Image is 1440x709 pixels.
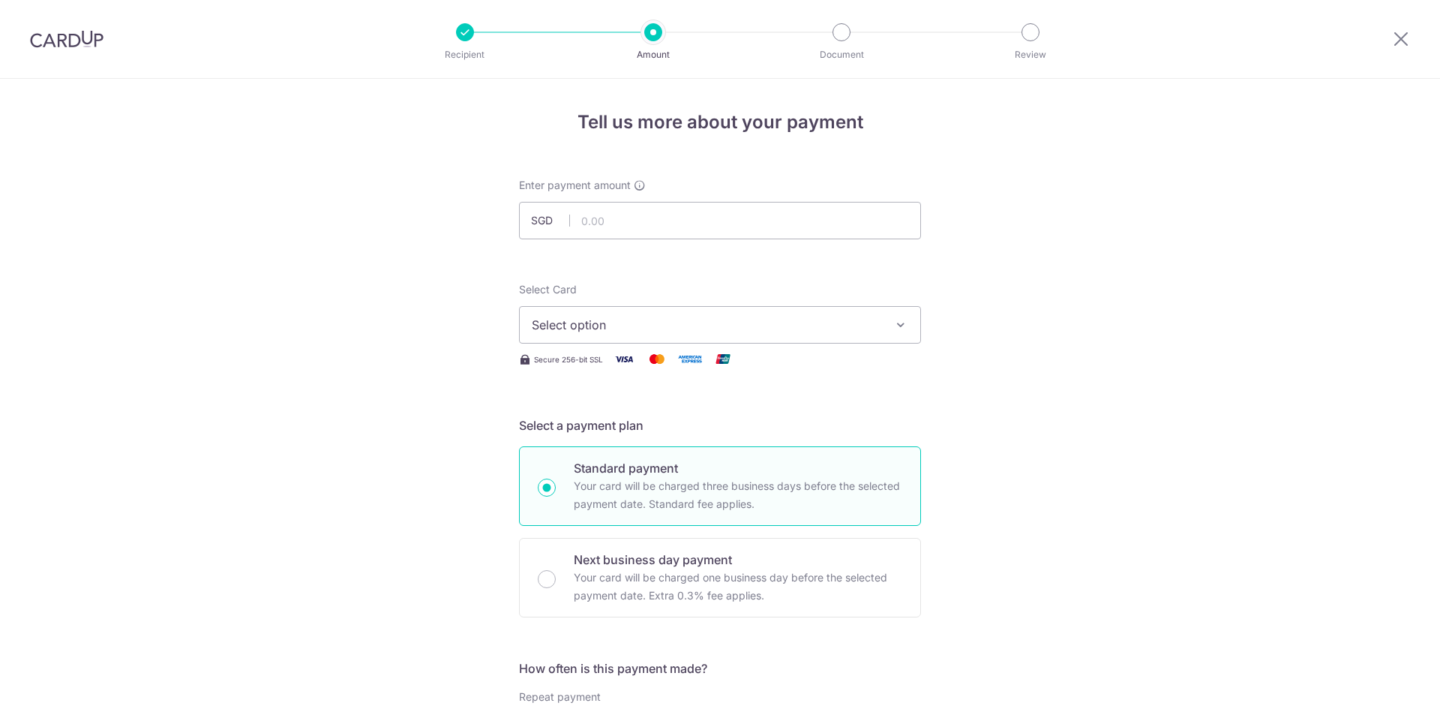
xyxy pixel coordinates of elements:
[708,350,738,368] img: Union Pay
[598,47,709,62] p: Amount
[1344,664,1425,701] iframe: Opens a widget where you can find more information
[534,353,603,365] span: Secure 256-bit SSL
[642,350,672,368] img: Mastercard
[574,551,902,569] p: Next business day payment
[519,689,601,704] label: Repeat payment
[975,47,1086,62] p: Review
[30,30,103,48] img: CardUp
[574,569,902,605] p: Your card will be charged one business day before the selected payment date. Extra 0.3% fee applies.
[519,178,631,193] span: Enter payment amount
[519,202,921,239] input: 0.00
[519,659,921,677] h5: How often is this payment made?
[675,350,705,368] img: American Express
[574,459,902,477] p: Standard payment
[531,213,570,228] span: SGD
[519,283,577,296] span: translation missing: en.payables.payment_networks.credit_card.summary.labels.select_card
[574,477,902,513] p: Your card will be charged three business days before the selected payment date. Standard fee appl...
[609,350,639,368] img: Visa
[519,109,921,136] h4: Tell us more about your payment
[532,316,881,334] span: Select option
[409,47,520,62] p: Recipient
[786,47,897,62] p: Document
[519,416,921,434] h5: Select a payment plan
[519,306,921,344] button: Select option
